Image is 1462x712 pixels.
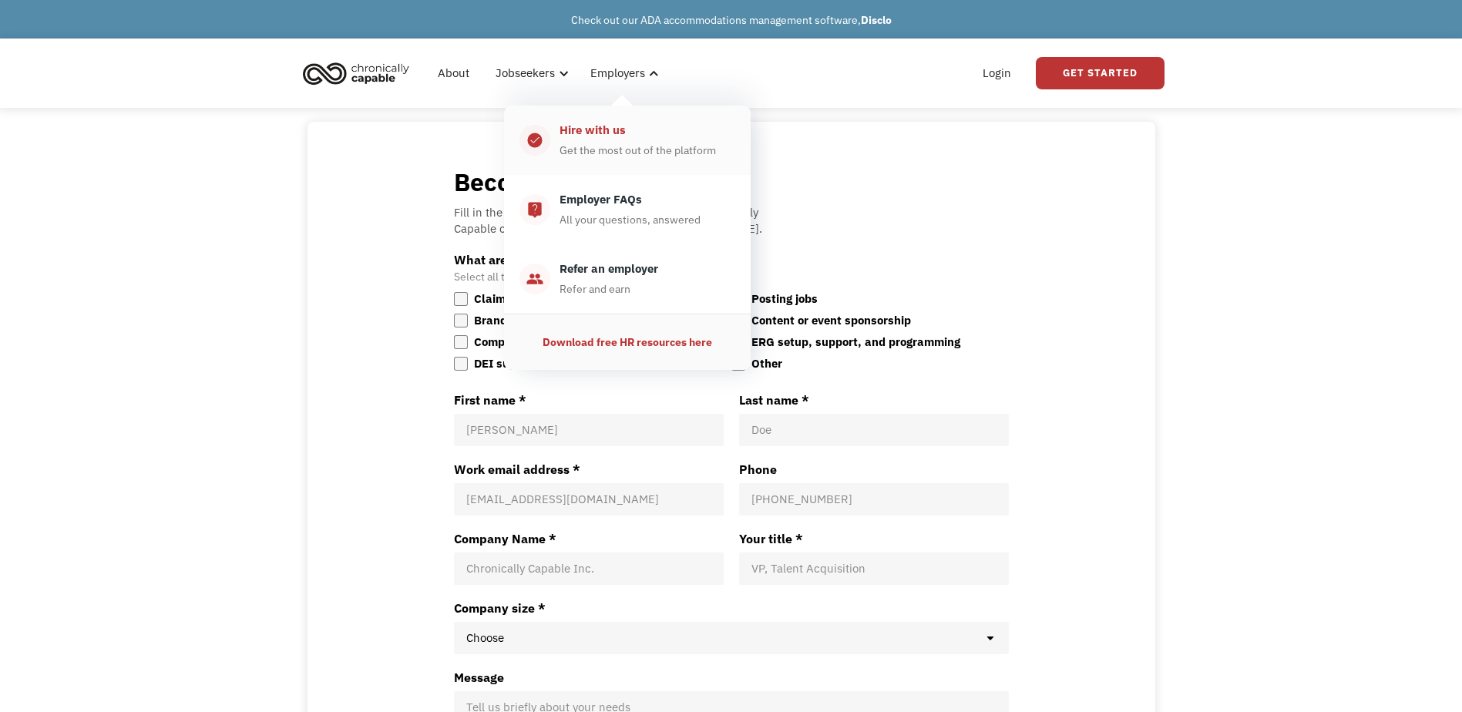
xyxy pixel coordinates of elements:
[526,131,543,149] div: check_circle_outline
[973,49,1020,98] a: Login
[751,561,997,576] input: Your title *
[739,392,1009,408] label: Last name *
[298,56,421,90] a: home
[590,64,645,82] div: Employers
[526,200,543,219] div: live_help
[454,392,724,408] label: First name *
[519,330,735,354] a: Download free HR resources here
[454,670,1009,685] label: Message
[861,13,892,27] strong: Disclo
[751,290,818,308] div: Posting jobs
[526,270,543,288] div: people
[560,280,630,298] div: Refer and earn
[571,13,892,27] a: Check out our ADA accommodations management software,Disclo
[1036,57,1165,89] a: Get Started
[466,422,711,438] input: First name *
[474,290,580,308] div: Claiming my profile
[504,244,751,314] a: peopleRefer an employerRefer and earn
[504,98,751,370] nav: Employers
[496,64,555,82] div: Jobseekers
[454,600,1009,616] div: Company size *
[454,462,724,477] label: Work email address *
[543,333,712,351] div: Download free HR resources here
[298,56,414,90] img: Chronically Capable logo
[454,252,1009,267] div: What are you interested in?
[560,260,658,278] div: Refer an employer
[751,422,997,438] input: Last name *
[454,622,1009,654] select: Company size *
[751,492,997,507] input: +1-999-999-9999
[560,210,701,229] div: All your questions, answered
[466,561,711,576] input: Company Name *
[560,121,626,139] div: Hire with us
[560,141,716,160] div: Get the most out of the platform
[466,492,711,507] input: Work email address *
[486,49,573,98] div: Jobseekers
[474,311,608,330] div: Branding and messaging
[454,204,1009,237] div: Fill in the form below to learn more about how Chronically Capable can help you build an inclusiv...
[474,333,556,351] div: Company audit
[739,462,1009,477] label: Phone
[504,175,751,244] a: live_helpEmployer FAQsAll your questions, answered
[751,333,960,351] div: ERG setup, support, and programming
[454,166,1009,198] div: Become inclusive [DATE]
[560,190,642,209] div: Employer FAQs
[504,106,751,175] a: check_circle_outlineHire with usGet the most out of the platform
[454,531,724,546] label: Company Name *
[454,270,1009,284] div: Select all that apply
[581,49,664,98] div: Employers
[751,354,782,373] div: Other
[429,49,479,98] a: About
[739,531,1009,546] label: Your title *
[474,354,539,374] div: DEI support
[751,311,911,330] div: Content or event sponsorship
